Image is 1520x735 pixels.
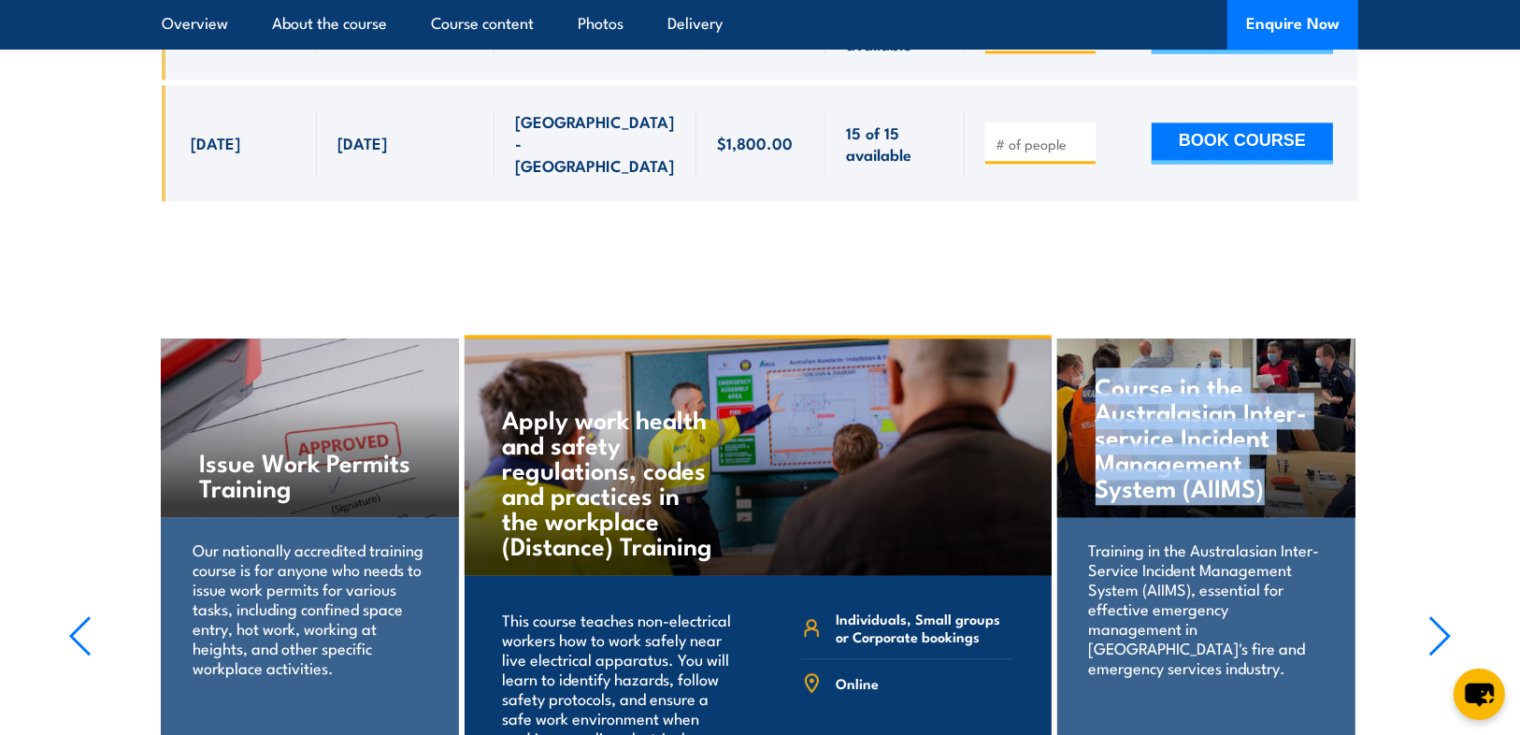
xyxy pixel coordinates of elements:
span: [DATE] [337,132,387,153]
h4: Issue Work Permits Training [199,449,421,499]
span: Online [836,674,879,692]
p: Training in the Australasian Inter-Service Incident Management System (AIIMS), essential for effe... [1089,540,1324,677]
span: $1,800.00 [717,132,793,153]
input: # of people [996,135,1089,153]
button: chat-button [1454,669,1505,720]
button: BOOK COURSE [1152,122,1333,164]
h4: Apply work health and safety regulations, codes and practices in the workplace (Distance) Training [503,406,723,557]
span: 15 of 15 available [846,122,944,166]
h4: Course in the Australasian Inter-service Incident Management System (AIIMS) [1096,373,1317,499]
span: 15 of 15 available [846,10,944,54]
p: Our nationally accredited training course is for anyone who needs to issue work permits for vario... [193,540,427,677]
span: Individuals, Small groups or Corporate bookings [836,610,1013,645]
span: [DATE] [191,132,240,153]
span: [GEOGRAPHIC_DATA] - [GEOGRAPHIC_DATA] [515,110,676,176]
